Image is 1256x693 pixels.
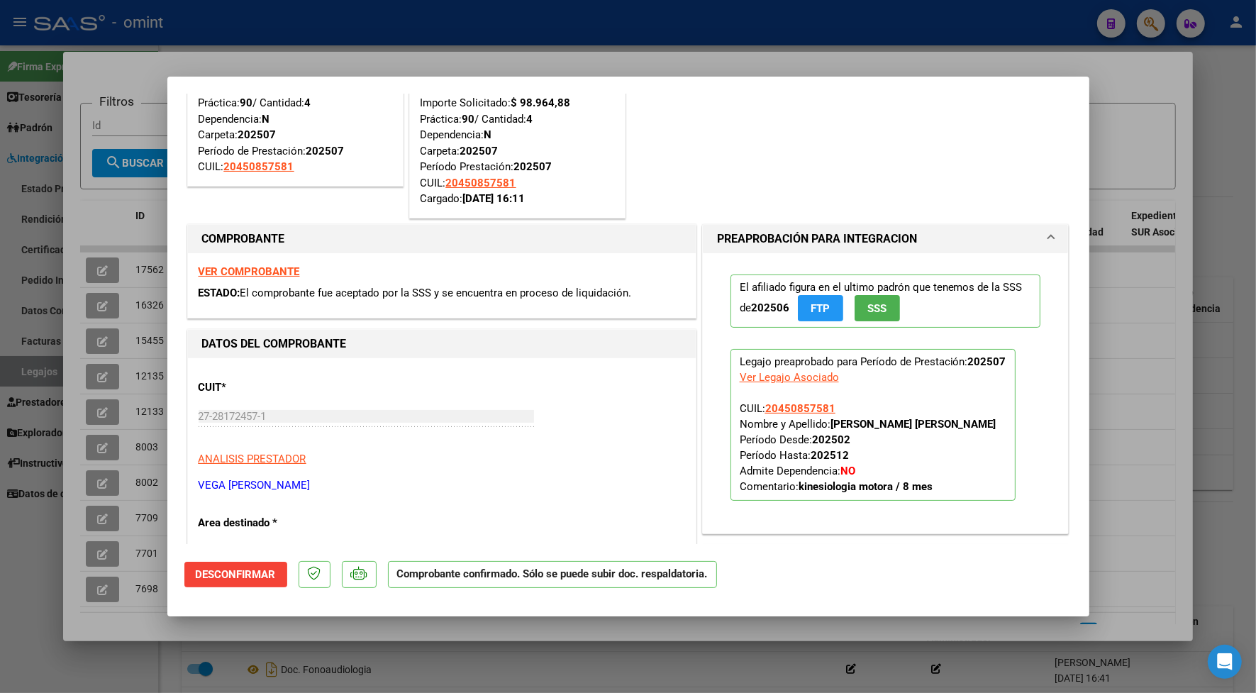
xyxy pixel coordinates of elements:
strong: [DATE] 16:11 [463,192,526,205]
span: 20450857581 [446,177,516,189]
strong: $ 98.964,88 [289,81,349,94]
span: Comentario: [740,480,933,493]
strong: 90 [462,113,475,126]
strong: 90 [240,96,253,109]
strong: 4 [527,113,533,126]
p: VEGA [PERSON_NAME] [199,477,685,494]
strong: 202507 [238,128,277,141]
span: FTP [811,302,830,315]
h1: PREAPROBACIÓN PARA INTEGRACION [717,231,917,248]
p: El afiliado figura en el ultimo padrón que tenemos de la SSS de [730,275,1041,328]
span: 20450857581 [765,402,835,415]
p: Comprobante confirmado. Sólo se puede subir doc. respaldatoria. [388,561,717,589]
span: El comprobante fue aceptado por la SSS y se encuentra en proceso de liquidación. [240,287,632,299]
strong: COMPROBANTE [202,232,285,245]
div: PREAPROBACIÓN PARA INTEGRACION [703,253,1069,533]
strong: DS [498,81,511,94]
strong: NO [840,465,855,477]
strong: 202507 [514,160,552,173]
strong: kinesiologia motora / 8 mes [799,480,933,493]
span: Desconfirmar [196,568,276,581]
div: Ver Legajo Asociado [740,370,839,385]
span: ESTADO: [199,287,240,299]
span: CUIL: Nombre y Apellido: Período Desde: Período Hasta: Admite Dependencia: [740,402,996,493]
a: VER COMPROBANTE [199,265,300,278]
div: Tipo de Archivo: Importe Solicitado: Práctica: / Cantidad: Dependencia: Carpeta: Período Prestaci... [421,63,614,207]
p: CUIT [199,379,345,396]
strong: DATOS DEL COMPROBANTE [202,337,347,350]
p: Legajo preaprobado para Período de Prestación: [730,349,1016,501]
strong: 202502 [812,433,850,446]
p: Area destinado * [199,515,345,531]
strong: N [262,113,270,126]
div: Tipo de Archivo: Importe Solicitado: Práctica: / Cantidad: Dependencia: Carpeta: Período de Prest... [199,63,392,175]
strong: N [484,128,492,141]
span: ANALISIS PRESTADOR [199,453,306,465]
strong: 4 [305,96,311,109]
strong: 202507 [460,145,499,157]
span: SSS [867,302,887,315]
strong: $ 98.964,88 [511,96,571,109]
button: FTP [798,295,843,321]
button: SSS [855,295,900,321]
button: Desconfirmar [184,562,287,587]
strong: [PERSON_NAME] [PERSON_NAME] [830,418,996,431]
span: 20450857581 [224,160,294,173]
mat-expansion-panel-header: PREAPROBACIÓN PARA INTEGRACION [703,225,1069,253]
strong: 202506 [751,301,789,314]
strong: 202507 [968,355,1006,368]
strong: 202512 [811,449,849,462]
strong: 202507 [306,145,345,157]
div: Open Intercom Messenger [1208,645,1242,679]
